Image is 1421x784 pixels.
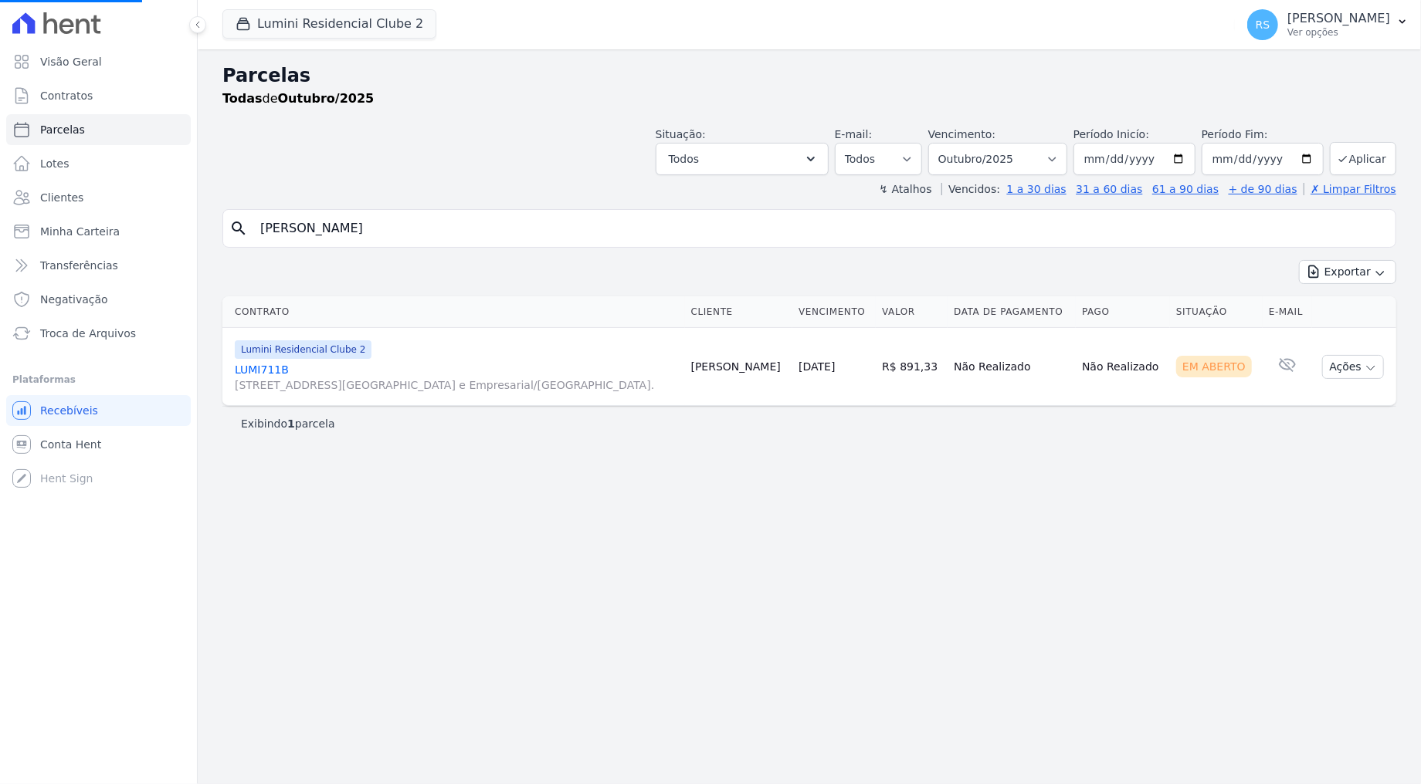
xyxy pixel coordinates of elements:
[6,284,191,315] a: Negativação
[40,326,136,341] span: Troca de Arquivos
[6,80,191,111] a: Contratos
[6,114,191,145] a: Parcelas
[222,90,374,108] p: de
[1235,3,1421,46] button: RS [PERSON_NAME] Ver opções
[6,46,191,77] a: Visão Geral
[40,437,101,452] span: Conta Hent
[1170,296,1263,328] th: Situação
[6,318,191,349] a: Troca de Arquivos
[235,340,371,359] span: Lumini Residencial Clube 2
[669,150,699,168] span: Todos
[941,183,1000,195] label: Vencidos:
[1076,328,1170,406] td: Não Realizado
[222,91,263,106] strong: Todas
[40,403,98,418] span: Recebíveis
[251,213,1389,244] input: Buscar por nome do lote ou do cliente
[12,370,185,389] div: Plataformas
[1152,183,1219,195] a: 61 a 90 dias
[287,417,295,430] b: 1
[1076,296,1170,328] th: Pago
[1322,355,1384,379] button: Ações
[241,416,335,431] p: Exibindo parcela
[40,258,118,273] span: Transferências
[1299,260,1396,284] button: Exportar
[40,54,102,69] span: Visão Geral
[40,224,120,239] span: Minha Carteira
[40,88,93,103] span: Contratos
[40,122,85,137] span: Parcelas
[6,148,191,179] a: Lotes
[6,182,191,213] a: Clientes
[6,250,191,281] a: Transferências
[835,128,873,140] label: E-mail:
[799,360,835,373] a: [DATE]
[948,296,1076,328] th: Data de Pagamento
[235,362,679,393] a: LUMI711B[STREET_ADDRESS][GEOGRAPHIC_DATA] e Empresarial/[GEOGRAPHIC_DATA].
[928,128,995,140] label: Vencimento:
[278,91,375,106] strong: Outubro/2025
[1229,183,1297,195] a: + de 90 dias
[6,395,191,426] a: Recebíveis
[1330,142,1396,175] button: Aplicar
[235,377,679,393] span: [STREET_ADDRESS][GEOGRAPHIC_DATA] e Empresarial/[GEOGRAPHIC_DATA].
[685,328,793,406] td: [PERSON_NAME]
[1287,26,1390,39] p: Ver opções
[1073,128,1149,140] label: Período Inicío:
[222,296,685,328] th: Contrato
[1202,127,1324,143] label: Período Fim:
[685,296,793,328] th: Cliente
[40,292,108,307] span: Negativação
[6,429,191,460] a: Conta Hent
[1256,19,1270,30] span: RS
[222,62,1396,90] h2: Parcelas
[1304,183,1396,195] a: ✗ Limpar Filtros
[1263,296,1312,328] th: E-mail
[876,328,948,406] td: R$ 891,33
[656,143,829,175] button: Todos
[879,183,931,195] label: ↯ Atalhos
[40,190,83,205] span: Clientes
[948,328,1076,406] td: Não Realizado
[656,128,706,140] label: Situação:
[792,296,876,328] th: Vencimento
[1287,11,1390,26] p: [PERSON_NAME]
[222,9,436,39] button: Lumini Residencial Clube 2
[40,156,70,171] span: Lotes
[1076,183,1142,195] a: 31 a 60 dias
[229,219,248,238] i: search
[1176,356,1252,377] div: Em Aberto
[6,216,191,247] a: Minha Carteira
[876,296,948,328] th: Valor
[1007,183,1067,195] a: 1 a 30 dias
